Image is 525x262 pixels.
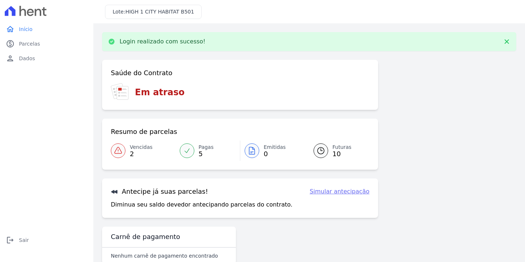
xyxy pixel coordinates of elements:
[3,22,90,36] a: homeInício
[332,143,351,151] span: Futuras
[175,140,240,161] a: Pagas 5
[130,143,152,151] span: Vencidas
[3,51,90,66] a: personDados
[111,200,292,209] p: Diminua seu saldo devedor antecipando parcelas do contrato.
[199,143,214,151] span: Pagas
[111,252,218,259] p: Nenhum carnê de pagamento encontrado
[111,69,172,77] h3: Saúde do Contrato
[264,151,286,157] span: 0
[264,143,286,151] span: Emitidas
[111,187,208,196] h3: Antecipe já suas parcelas!
[199,151,214,157] span: 5
[120,38,206,45] p: Login realizado com sucesso!
[125,9,194,15] span: HIGH 1 CITY HABITAT B501
[240,140,305,161] a: Emitidas 0
[111,127,177,136] h3: Resumo de parcelas
[19,55,35,62] span: Dados
[6,236,15,244] i: logout
[3,36,90,51] a: paidParcelas
[310,187,369,196] a: Simular antecipação
[305,140,370,161] a: Futuras 10
[111,140,175,161] a: Vencidas 2
[130,151,152,157] span: 2
[111,232,180,241] h3: Carnê de pagamento
[113,8,194,16] h3: Lote:
[332,151,351,157] span: 10
[19,26,32,33] span: Início
[19,40,40,47] span: Parcelas
[6,54,15,63] i: person
[135,86,184,99] h3: Em atraso
[6,25,15,34] i: home
[6,39,15,48] i: paid
[3,233,90,247] a: logoutSair
[19,236,29,244] span: Sair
